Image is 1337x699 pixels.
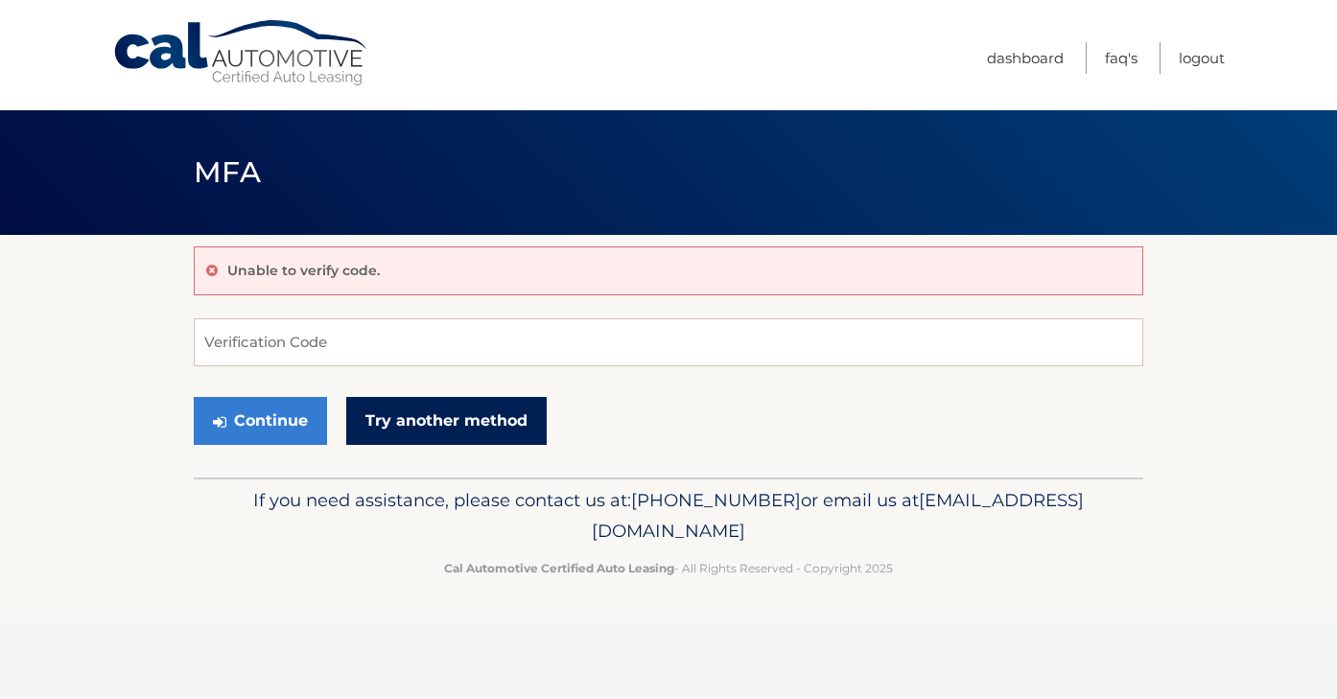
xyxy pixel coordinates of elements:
[1105,42,1138,74] a: FAQ's
[346,397,547,445] a: Try another method
[631,489,801,511] span: [PHONE_NUMBER]
[1179,42,1225,74] a: Logout
[206,485,1131,547] p: If you need assistance, please contact us at: or email us at
[112,19,371,87] a: Cal Automotive
[206,558,1131,578] p: - All Rights Reserved - Copyright 2025
[444,561,674,575] strong: Cal Automotive Certified Auto Leasing
[194,397,327,445] button: Continue
[987,42,1064,74] a: Dashboard
[194,154,261,190] span: MFA
[227,262,380,279] p: Unable to verify code.
[194,318,1143,366] input: Verification Code
[592,489,1084,542] span: [EMAIL_ADDRESS][DOMAIN_NAME]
